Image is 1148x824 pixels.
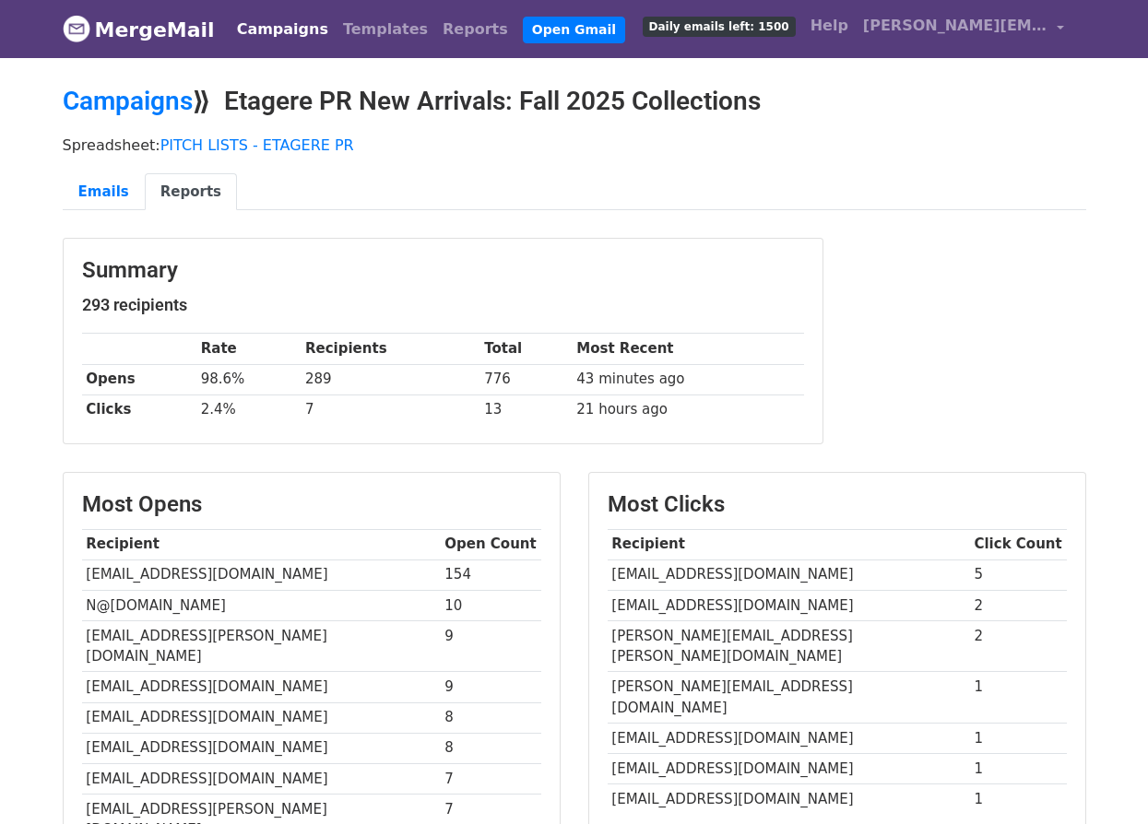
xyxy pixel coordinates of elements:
[82,702,441,733] td: [EMAIL_ADDRESS][DOMAIN_NAME]
[441,733,541,763] td: 8
[479,394,572,425] td: 13
[608,672,970,724] td: [PERSON_NAME][EMAIL_ADDRESS][DOMAIN_NAME]
[479,364,572,394] td: 776
[573,334,804,364] th: Most Recent
[441,529,541,559] th: Open Count
[82,491,541,518] h3: Most Opens
[82,559,441,590] td: [EMAIL_ADDRESS][DOMAIN_NAME]
[82,590,441,620] td: N@[DOMAIN_NAME]
[441,672,541,702] td: 9
[63,10,215,49] a: MergeMail
[863,15,1047,37] span: [PERSON_NAME][EMAIL_ADDRESS][DOMAIN_NAME]
[63,86,1086,117] h2: ⟫ Etagere PR New Arrivals: Fall 2025 Collections
[196,394,301,425] td: 2.4%
[82,672,441,702] td: [EMAIL_ADDRESS][DOMAIN_NAME]
[856,7,1071,51] a: [PERSON_NAME][EMAIL_ADDRESS][DOMAIN_NAME]
[82,529,441,559] th: Recipient
[196,364,301,394] td: 98.6%
[82,257,804,284] h3: Summary
[635,7,803,44] a: Daily emails left: 1500
[608,754,970,784] td: [EMAIL_ADDRESS][DOMAIN_NAME]
[63,15,90,42] img: MergeMail logo
[970,620,1067,672] td: 2
[970,672,1067,724] td: 1
[63,173,145,211] a: Emails
[970,559,1067,590] td: 5
[82,620,441,672] td: [EMAIL_ADDRESS][PERSON_NAME][DOMAIN_NAME]
[608,784,970,815] td: [EMAIL_ADDRESS][DOMAIN_NAME]
[970,784,1067,815] td: 1
[573,394,804,425] td: 21 hours ago
[608,559,970,590] td: [EMAIL_ADDRESS][DOMAIN_NAME]
[63,135,1086,155] p: Spreadsheet:
[196,334,301,364] th: Rate
[441,702,541,733] td: 8
[803,7,856,44] a: Help
[643,17,796,37] span: Daily emails left: 1500
[435,11,515,48] a: Reports
[573,364,804,394] td: 43 minutes ago
[970,529,1067,559] th: Click Count
[336,11,435,48] a: Templates
[230,11,336,48] a: Campaigns
[523,17,625,43] a: Open Gmail
[970,724,1067,754] td: 1
[301,334,479,364] th: Recipients
[82,733,441,763] td: [EMAIL_ADDRESS][DOMAIN_NAME]
[441,559,541,590] td: 154
[301,394,479,425] td: 7
[441,763,541,794] td: 7
[608,529,970,559] th: Recipient
[608,620,970,672] td: [PERSON_NAME][EMAIL_ADDRESS][PERSON_NAME][DOMAIN_NAME]
[441,590,541,620] td: 10
[970,590,1067,620] td: 2
[301,364,479,394] td: 289
[145,173,237,211] a: Reports
[970,754,1067,784] td: 1
[608,590,970,620] td: [EMAIL_ADDRESS][DOMAIN_NAME]
[82,295,804,315] h5: 293 recipients
[160,136,354,154] a: PITCH LISTS - ETAGERE PR
[479,334,572,364] th: Total
[82,364,196,394] th: Opens
[82,763,441,794] td: [EMAIL_ADDRESS][DOMAIN_NAME]
[441,620,541,672] td: 9
[63,86,193,116] a: Campaigns
[608,724,970,754] td: [EMAIL_ADDRESS][DOMAIN_NAME]
[82,394,196,425] th: Clicks
[608,491,1067,518] h3: Most Clicks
